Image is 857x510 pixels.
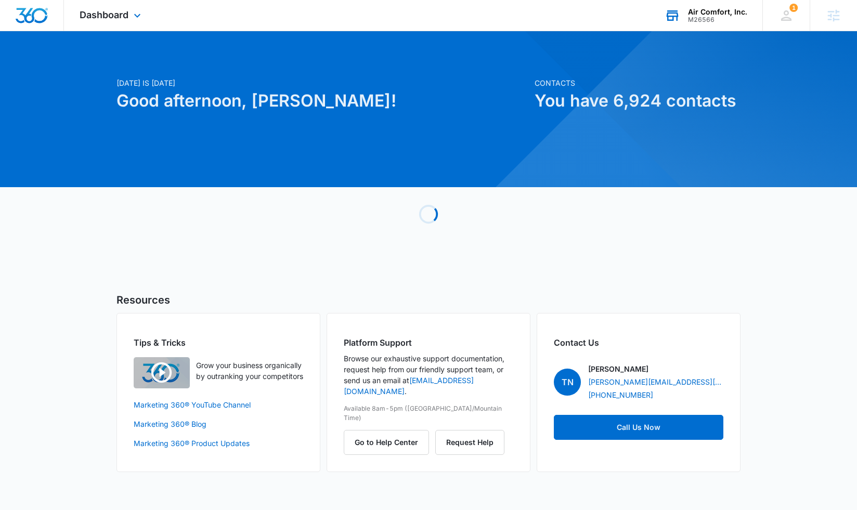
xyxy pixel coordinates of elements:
[588,389,653,400] a: [PHONE_NUMBER]
[134,336,303,349] h2: Tips & Tricks
[535,77,741,88] p: Contacts
[344,430,429,455] button: Go to Help Center
[789,4,798,12] div: notifications count
[435,438,504,447] a: Request Help
[134,419,303,429] a: Marketing 360® Blog
[588,376,723,387] a: [PERSON_NAME][EMAIL_ADDRESS][PERSON_NAME][DOMAIN_NAME]
[134,399,303,410] a: Marketing 360® YouTube Channel
[344,404,513,423] p: Available 8am-5pm ([GEOGRAPHIC_DATA]/Mountain Time)
[554,369,581,396] span: TN
[80,9,128,20] span: Dashboard
[789,4,798,12] span: 1
[554,415,723,440] a: Call Us Now
[134,438,303,449] a: Marketing 360® Product Updates
[588,363,648,374] p: [PERSON_NAME]
[554,336,723,349] h2: Contact Us
[116,292,741,308] h5: Resources
[196,360,303,382] p: Grow your business organically by outranking your competitors
[435,430,504,455] button: Request Help
[344,353,513,397] p: Browse our exhaustive support documentation, request help from our friendly support team, or send...
[535,88,741,113] h1: You have 6,924 contacts
[688,16,747,23] div: account id
[344,438,435,447] a: Go to Help Center
[688,8,747,16] div: account name
[116,77,528,88] p: [DATE] is [DATE]
[344,336,513,349] h2: Platform Support
[134,357,190,388] img: Quick Overview Video
[116,88,528,113] h1: Good afternoon, [PERSON_NAME]!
